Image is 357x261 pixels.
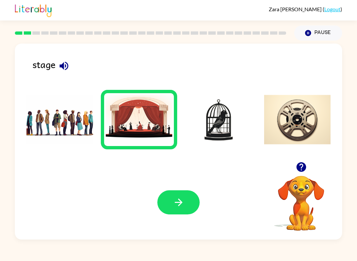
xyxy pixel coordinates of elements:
[185,95,252,144] img: Answer choice 3
[294,25,342,41] button: Pause
[26,95,93,144] img: Answer choice 1
[324,6,340,12] a: Logout
[269,6,323,12] span: Zara [PERSON_NAME]
[15,3,52,17] img: Literably
[32,57,342,81] div: stage
[106,95,173,144] img: Answer choice 2
[268,166,334,232] video: Your browser must support playing .mp4 files to use Literably. Please try using another browser.
[269,6,342,12] div: ( )
[264,95,331,144] img: Answer choice 4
